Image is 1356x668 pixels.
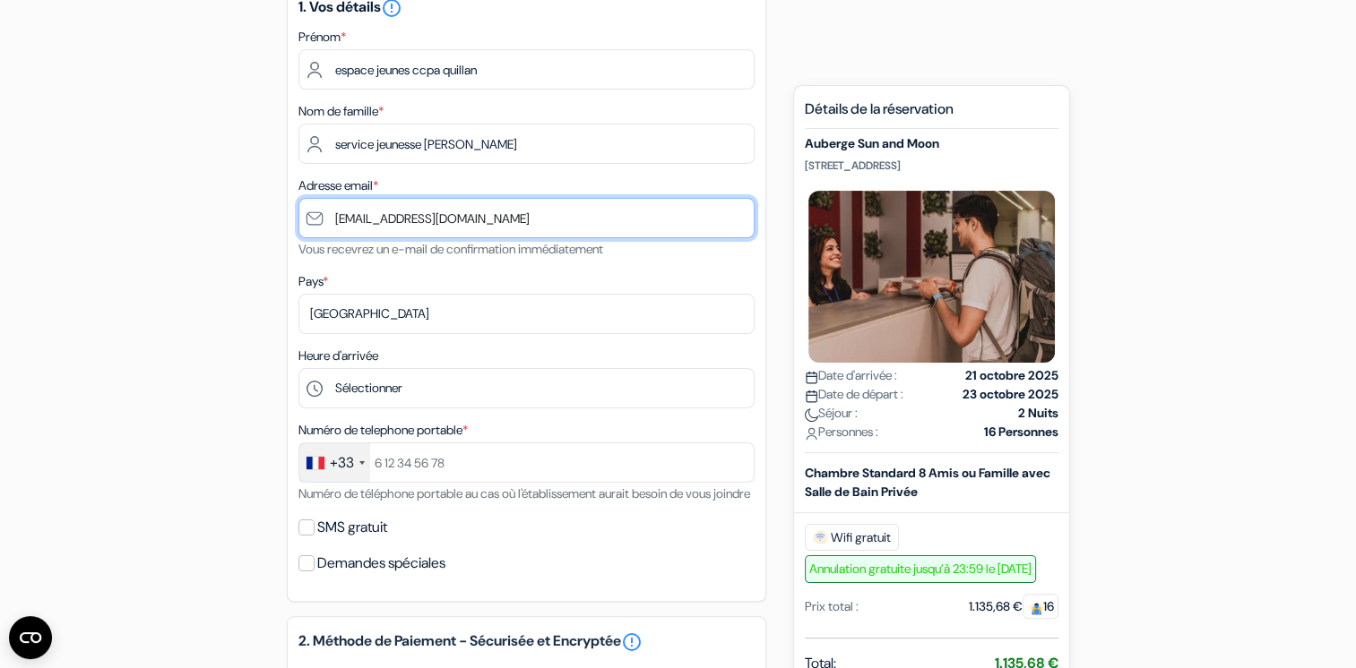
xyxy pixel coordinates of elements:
div: 1.135,68 € [969,597,1058,616]
input: Entrer adresse e-mail [298,198,755,238]
strong: 23 octobre 2025 [963,385,1058,404]
img: guest.svg [1030,602,1043,615]
img: free_wifi.svg [813,530,827,544]
strong: 2 Nuits [1018,404,1058,423]
button: Ouvrir le widget CMP [9,616,52,659]
strong: 16 Personnes [984,423,1058,441]
span: Personnes : [805,423,878,441]
small: Vous recevrez un e-mail de confirmation immédiatement [298,241,603,257]
h5: Détails de la réservation [805,100,1058,129]
input: Entrez votre prénom [298,49,755,90]
label: Adresse email [298,176,378,195]
span: Annulation gratuite jusqu’à 23:59 le [DATE] [805,555,1036,583]
input: 6 12 34 56 78 [298,442,755,483]
img: calendar.svg [805,371,818,384]
span: Séjour : [805,404,858,423]
label: SMS gratuit [317,515,387,540]
span: Wifi gratuit [805,524,899,551]
label: Nom de famille [298,102,384,121]
input: Entrer le nom de famille [298,124,755,164]
img: user_icon.svg [805,427,818,441]
label: Pays [298,272,328,291]
h5: 2. Méthode de Paiement - Sécurisée et Encryptée [298,631,755,653]
small: Numéro de téléphone portable au cas où l'établissement aurait besoin de vous joindre [298,485,750,501]
label: Heure d'arrivée [298,347,378,365]
div: France: +33 [299,443,370,482]
label: Demandes spéciales [317,551,445,576]
span: 16 [1023,594,1058,619]
span: Date de départ : [805,385,903,404]
img: moon.svg [805,408,818,422]
div: +33 [330,452,354,474]
strong: 21 octobre 2025 [965,366,1058,385]
h5: Auberge Sun and Moon [805,136,1058,151]
span: Date d'arrivée : [805,366,897,385]
img: calendar.svg [805,390,818,403]
p: [STREET_ADDRESS] [805,158,1058,173]
div: Prix total : [805,597,859,616]
a: error_outline [621,631,643,653]
label: Prénom [298,28,346,47]
label: Numéro de telephone portable [298,421,468,440]
b: Chambre Standard 8 Amis ou Famille avec Salle de Bain Privée [805,465,1050,500]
